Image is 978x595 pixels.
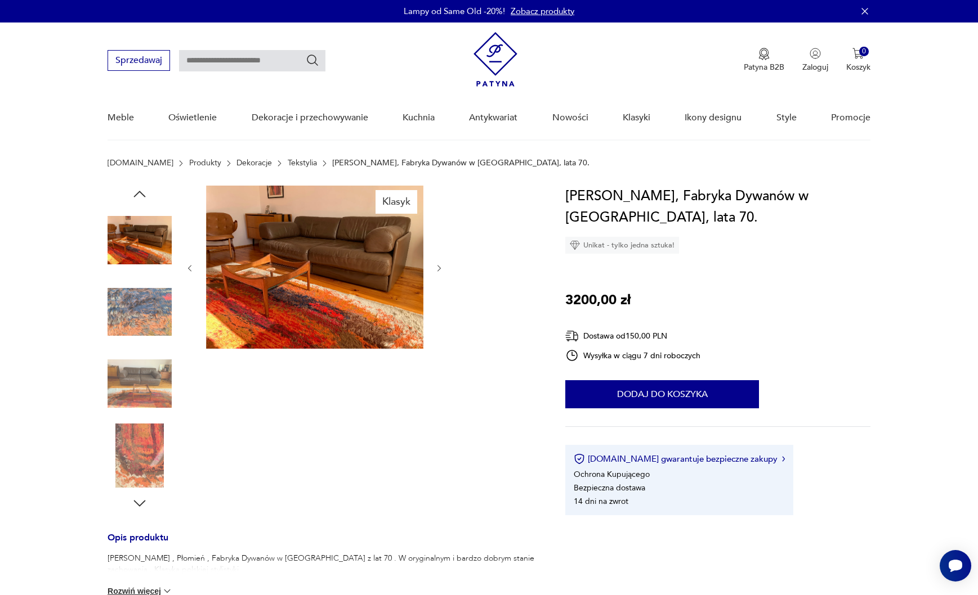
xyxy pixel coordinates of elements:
[404,6,505,17] p: Lampy od Same Old -20%!
[511,6,574,17] a: Zobacz produkty
[565,349,700,362] div: Wysyłka w ciągu 7 dni roboczych
[108,534,538,553] h3: Opis produktu
[108,280,172,344] img: Zdjęcie produktu Dywan Płomień, Fabryka Dywanów w Kietrzu, lata 70.
[376,190,417,214] div: Klasyk
[168,96,217,139] a: Oświetlenie
[565,380,759,408] button: Dodaj do koszyka
[474,32,517,87] img: Patyna - sklep z meblami i dekoracjami vintage
[831,96,870,139] a: Promocje
[574,469,650,480] li: Ochrona Kupującego
[782,456,785,462] img: Ikona strzałki w prawo
[108,96,134,139] a: Meble
[565,237,679,254] div: Unikat - tylko jedna sztuka!
[306,53,319,67] button: Szukaj
[108,50,170,71] button: Sprzedawaj
[846,62,870,73] p: Koszyk
[108,553,538,575] p: [PERSON_NAME] , Płomień , Fabryka Dywanów w [GEOGRAPHIC_DATA] z lat 70 . W oryginalnym i bardzo d...
[570,240,580,250] img: Ikona diamentu
[108,57,170,65] a: Sprzedawaj
[846,48,870,73] button: 0Koszyk
[565,329,579,343] img: Ikona dostawy
[776,96,797,139] a: Style
[189,159,221,168] a: Produkty
[802,48,828,73] button: Zaloguj
[206,186,423,349] img: Zdjęcie produktu Dywan Płomień, Fabryka Dywanów w Kietrzu, lata 70.
[574,453,585,465] img: Ikona certyfikatu
[940,550,971,582] iframe: Smartsupp widget button
[403,96,435,139] a: Kuchnia
[574,483,645,493] li: Bezpieczna dostawa
[744,62,784,73] p: Patyna B2B
[744,48,784,73] a: Ikona medaluPatyna B2B
[565,290,631,311] p: 3200,00 zł
[685,96,742,139] a: Ikony designu
[574,453,785,465] button: [DOMAIN_NAME] gwarantuje bezpieczne zakupy
[744,48,784,73] button: Patyna B2B
[565,186,870,228] h1: [PERSON_NAME], Fabryka Dywanów w [GEOGRAPHIC_DATA], lata 70.
[552,96,588,139] a: Nowości
[574,496,628,507] li: 14 dni na zwrot
[108,351,172,416] img: Zdjęcie produktu Dywan Płomień, Fabryka Dywanów w Kietrzu, lata 70.
[623,96,650,139] a: Klasyki
[852,48,864,59] img: Ikona koszyka
[332,159,590,168] p: [PERSON_NAME], Fabryka Dywanów w [GEOGRAPHIC_DATA], lata 70.
[288,159,317,168] a: Tekstylia
[108,423,172,488] img: Zdjęcie produktu Dywan Płomień, Fabryka Dywanów w Kietrzu, lata 70.
[565,329,700,343] div: Dostawa od 150,00 PLN
[108,208,172,272] img: Zdjęcie produktu Dywan Płomień, Fabryka Dywanów w Kietrzu, lata 70.
[859,47,869,56] div: 0
[108,159,173,168] a: [DOMAIN_NAME]
[252,96,368,139] a: Dekoracje i przechowywanie
[802,62,828,73] p: Zaloguj
[758,48,770,60] img: Ikona medalu
[810,48,821,59] img: Ikonka użytkownika
[236,159,272,168] a: Dekoracje
[469,96,517,139] a: Antykwariat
